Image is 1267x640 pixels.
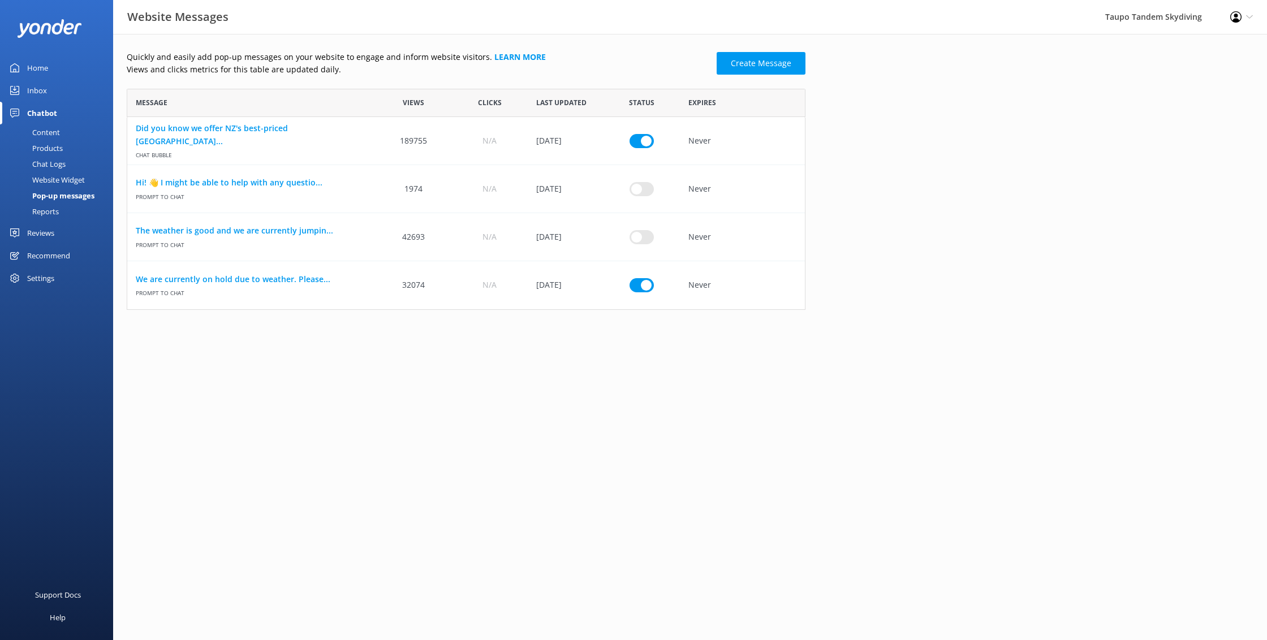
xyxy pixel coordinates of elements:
div: Never [680,261,805,309]
a: Learn more [494,51,546,62]
div: Reviews [27,222,54,244]
p: Quickly and easily add pop-up messages on your website to engage and inform website visitors. [127,51,710,63]
span: Message [136,97,167,108]
div: Website Widget [7,172,85,188]
span: Chat bubble [136,148,367,159]
div: 30 Jan 2025 [528,117,604,165]
div: Help [50,606,66,629]
div: Reports [7,204,59,219]
span: Status [629,97,654,108]
div: Chatbot [27,102,57,124]
span: N/A [482,135,497,147]
span: Prompt to Chat [136,286,367,297]
a: The weather is good and we are currently jumpin... [136,224,367,237]
span: N/A [482,231,497,243]
div: row [127,213,805,261]
span: Clicks [478,97,502,108]
span: N/A [482,279,497,291]
a: We are currently on hold due to weather. Please... [136,273,367,286]
a: Create Message [717,52,805,75]
div: 13 Oct 2025 [528,261,604,309]
span: N/A [482,183,497,195]
div: Support Docs [35,583,81,606]
div: 1974 [376,165,451,213]
div: Home [27,57,48,79]
div: 189755 [376,117,451,165]
span: Views [403,97,424,108]
img: yonder-white-logo.png [17,19,82,38]
div: 42693 [376,213,451,261]
a: Chat Logs [7,156,113,172]
div: 11 Oct 2025 [528,213,604,261]
div: row [127,261,805,309]
span: Prompt to Chat [136,189,367,201]
div: Never [680,165,805,213]
div: Content [7,124,60,140]
div: 07 May 2025 [528,165,604,213]
a: Content [7,124,113,140]
div: row [127,117,805,165]
div: Products [7,140,63,156]
span: Expires [688,97,716,108]
a: Website Widget [7,172,113,188]
p: Views and clicks metrics for this table are updated daily. [127,63,710,76]
div: Never [680,117,805,165]
a: Reports [7,204,113,219]
a: Did you know we offer NZ's best-priced [GEOGRAPHIC_DATA]... [136,122,367,148]
a: Pop-up messages [7,188,113,204]
div: Chat Logs [7,156,66,172]
a: Products [7,140,113,156]
div: 32074 [376,261,451,309]
div: row [127,165,805,213]
span: Last updated [536,97,587,108]
span: Prompt to Chat [136,237,367,249]
div: Inbox [27,79,47,102]
h3: Website Messages [127,8,229,26]
div: Never [680,213,805,261]
a: Hi! 👋 I might be able to help with any questio... [136,176,367,189]
div: Pop-up messages [7,188,94,204]
div: Recommend [27,244,70,267]
div: grid [127,117,805,309]
div: Settings [27,267,54,289]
